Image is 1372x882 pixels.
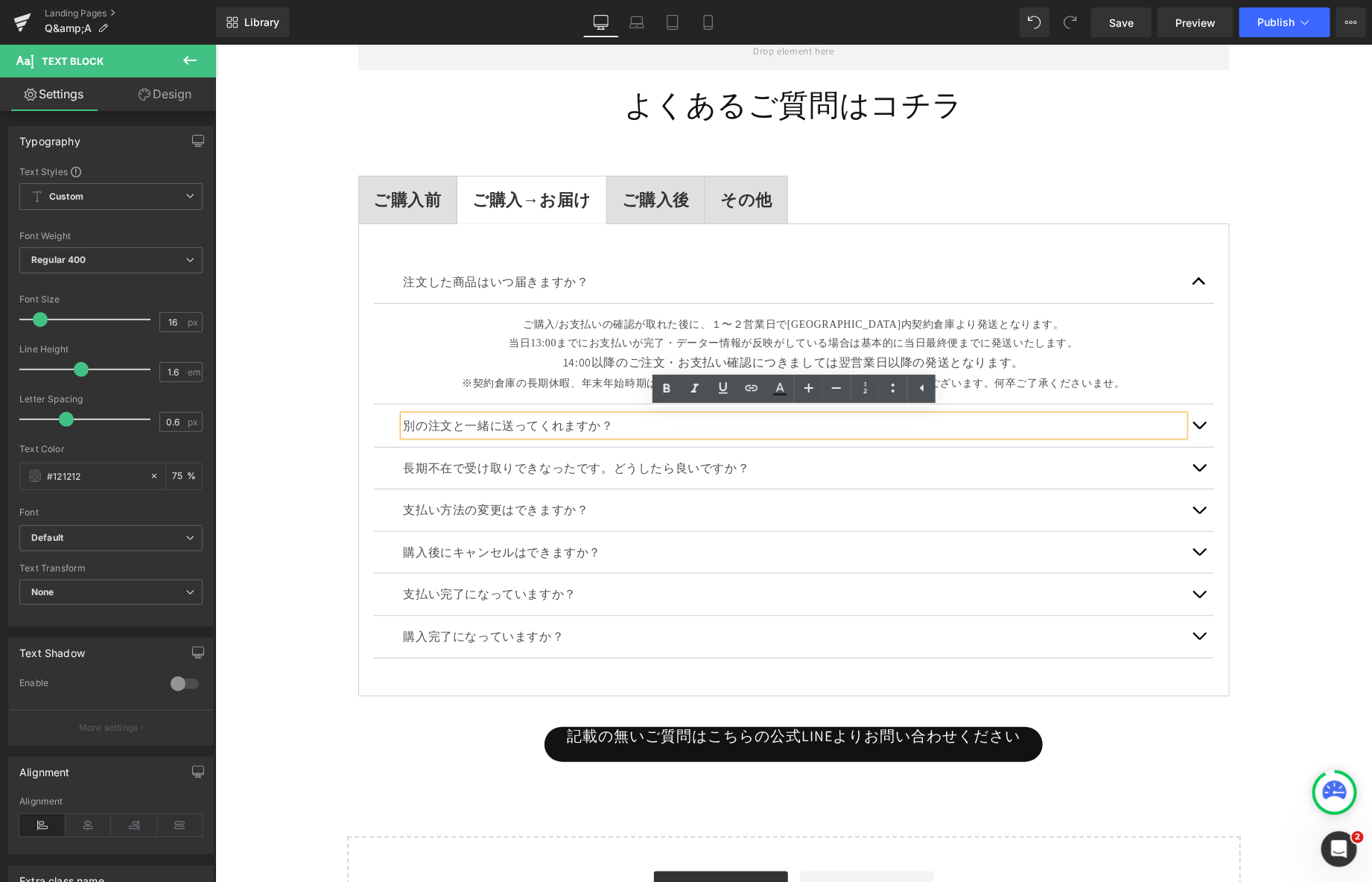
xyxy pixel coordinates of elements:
[19,507,203,518] div: Font
[690,7,726,37] a: Mobile
[19,231,203,241] div: Font Weight
[19,677,156,693] div: Enable
[19,127,80,147] div: Typography
[583,7,619,37] a: Desktop
[19,294,203,305] div: Font Size
[19,344,203,355] div: Line Height
[1157,7,1233,37] a: Preview
[1109,15,1134,31] span: Save
[188,583,969,602] div: 購入完了になっていますか？
[257,145,376,165] strong: ご購入→お届け
[19,563,203,574] div: Text Transform
[1336,7,1366,37] button: More
[188,372,969,391] p: 別の注文と一緒に送ってくれますか？
[19,638,85,659] div: Text Shadow
[1257,16,1295,28] span: Publish
[293,274,863,304] span: ご購入/お支払いの確認が取れた後に、１〜２営業日で[GEOGRAPHIC_DATA]内契約倉庫より発送となります。 当日13:00までにお支払いが完了・データー情報が反映がしている場合は基本的に...
[111,77,219,111] a: Design
[1175,15,1216,31] span: Preview
[188,540,969,559] div: 支払い完了になっていますか？
[188,228,969,247] p: 注文した商品はいつ届きますか？
[188,414,969,434] p: 長期不在で受け取りできなったです。どうしたら良いですか？
[45,22,92,34] span: Q&amp;A
[655,7,690,37] a: Tablet
[31,586,54,597] b: None
[188,317,200,327] span: px
[9,710,213,745] button: More settings
[45,7,216,19] a: Landing Pages
[244,16,279,29] span: Library
[79,721,139,735] p: More settings
[19,758,70,778] div: Alignment
[407,145,474,165] strong: ご購入後
[188,417,200,427] span: px
[1055,7,1085,37] button: Redo
[159,145,226,165] strong: ご購入前
[216,7,290,37] a: New Library
[619,7,655,37] a: Laptop
[31,532,63,545] i: Default
[439,827,573,857] a: Explore Blocks
[42,55,104,67] span: Text Block
[170,308,988,329] div: 14:00以降のご注文・お支払い確認につきましては翌営業日以降の発送となります。
[585,827,719,857] a: Add Single Section
[188,498,969,518] p: 購入後にキャンセルはできますか？
[19,796,203,807] div: Alignment
[49,191,83,203] b: Custom
[1020,7,1049,37] button: Undo
[166,463,202,489] div: %
[1352,831,1364,843] span: 2
[1321,831,1357,867] iframe: Intercom live chat
[505,145,556,165] strong: その他
[352,682,805,701] span: 記載の無いご質問はこちらの公式LINEよりお問い合わせください
[188,456,969,475] p: 支払い方法の変更はできますか？
[19,444,203,454] div: Text Color
[329,682,828,717] a: 記載の無いご質問はこちらの公式LINEよりお問い合わせください
[19,165,203,177] div: Text Styles
[247,333,910,344] span: ※契約倉庫の長期休暇、年末年始時期はカレンダー暦通りになり、通常よりお時間かかる場合がございます。何卒ご了承くださいませ。
[1239,7,1330,37] button: Publish
[188,367,200,377] span: em
[47,468,142,484] input: Color
[19,394,203,404] div: Letter Spacing
[31,254,86,265] b: Regular 400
